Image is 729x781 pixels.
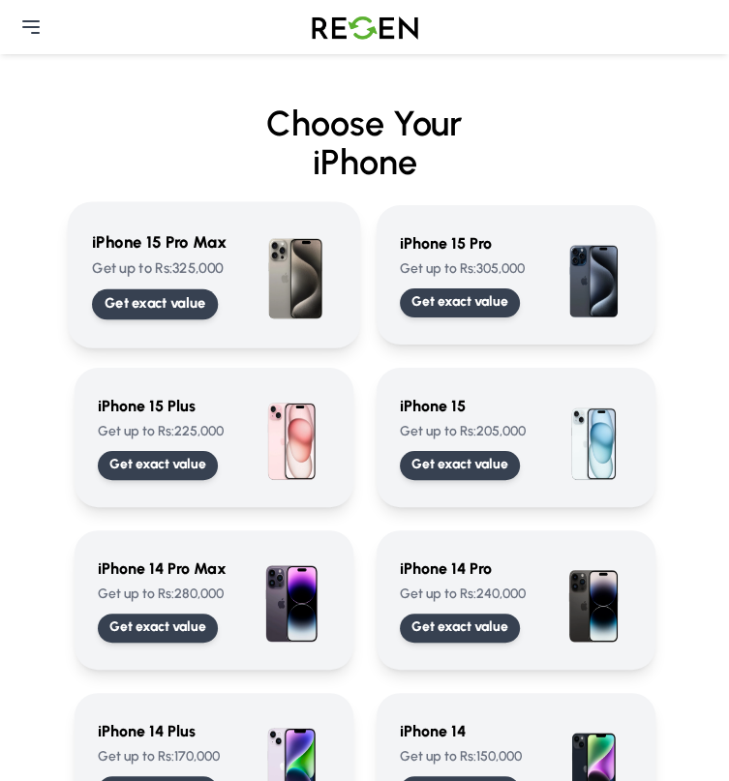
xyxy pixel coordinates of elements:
[92,258,238,279] p: Get up to Rs: 325,000
[75,143,655,182] span: iPhone
[555,228,632,321] img: iPhone 15 Pro
[400,747,539,766] p: Get up to Rs: 150,000
[400,422,539,441] p: Get up to Rs: 205,000
[104,293,205,314] p: Get exact value
[266,103,463,144] span: Choose Your
[109,617,206,637] p: Get exact value
[253,391,330,484] img: iPhone 15 Plus
[98,747,237,766] p: Get up to Rs: 170,000
[555,554,632,646] img: iPhone 14 Pro
[555,391,632,484] img: iPhone 15
[98,557,237,581] h3: iPhone 14 Pro Max
[400,395,539,418] h3: iPhone 15
[411,292,508,312] p: Get exact value
[98,720,237,743] h3: iPhone 14 Plus
[411,455,508,474] p: Get exact value
[255,226,336,324] img: iPhone 15 Pro Max
[400,720,539,743] h3: iPhone 14
[98,395,237,418] h3: iPhone 15 Plus
[411,617,508,637] p: Get exact value
[92,230,238,255] h3: iPhone 15 Pro Max
[400,557,539,581] h3: iPhone 14 Pro
[400,232,539,255] h3: iPhone 15 Pro
[400,585,539,604] p: Get up to Rs: 240,000
[253,554,330,646] img: iPhone 14 Pro Max
[98,422,237,441] p: Get up to Rs: 225,000
[109,455,206,474] p: Get exact value
[98,585,237,604] p: Get up to Rs: 280,000
[400,259,539,279] p: Get up to Rs: 305,000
